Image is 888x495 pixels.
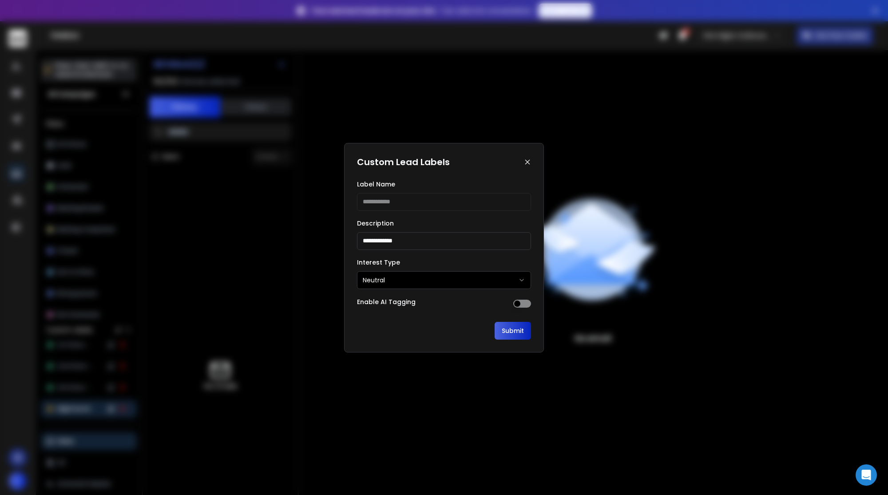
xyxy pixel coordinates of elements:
[357,297,416,306] label: Enable AI Tagging
[357,156,450,168] h1: Custom Lead Labels
[856,464,877,486] div: Open Intercom Messenger
[357,258,400,267] label: Interest Type
[357,180,395,189] label: Label Name
[495,322,531,340] button: Submit
[357,219,394,228] label: Description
